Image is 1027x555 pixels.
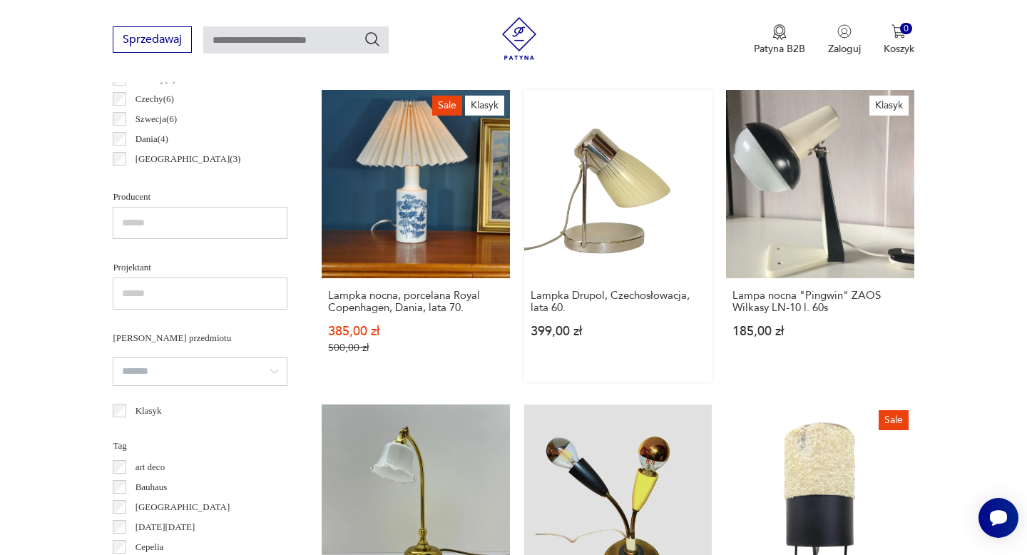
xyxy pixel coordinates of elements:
button: Patyna B2B [754,24,805,56]
p: Klasyk [136,403,162,419]
h3: Lampka nocna, porcelana Royal Copenhagen, Dania, lata 70. [328,290,503,314]
p: Cepelia [136,539,164,555]
h3: Lampka Drupol, Czechosłowacja, lata 60. [531,290,705,314]
img: Ikona koszyka [891,24,906,39]
p: Zaloguj [828,42,861,56]
img: Ikonka użytkownika [837,24,852,39]
p: Dania ( 4 ) [136,131,168,147]
p: [GEOGRAPHIC_DATA] [136,499,230,515]
a: Ikona medaluPatyna B2B [754,24,805,56]
p: Czechy ( 6 ) [136,91,174,107]
a: Lampka Drupol, Czechosłowacja, lata 60.Lampka Drupol, Czechosłowacja, lata 60.399,00 zł [524,90,712,381]
p: [GEOGRAPHIC_DATA] ( 3 ) [136,151,241,167]
p: Tag [113,438,287,454]
a: SaleKlasykLampka nocna, porcelana Royal Copenhagen, Dania, lata 70.Lampka nocna, porcelana Royal ... [322,90,509,381]
p: Koszyk [884,42,914,56]
p: Producent [113,189,287,205]
p: [PERSON_NAME] przedmiotu [113,330,287,346]
a: Sprzedawaj [113,36,192,46]
button: Szukaj [364,31,381,48]
p: Patyna B2B [754,42,805,56]
p: 399,00 zł [531,325,705,337]
div: 0 [900,23,912,35]
button: Sprzedawaj [113,26,192,53]
p: 385,00 zł [328,325,503,337]
p: [DATE][DATE] [136,519,195,535]
button: 0Koszyk [884,24,914,56]
img: Patyna - sklep z meblami i dekoracjami vintage [498,17,541,60]
h3: Lampa nocna "Pingwin" ZAOS Wilkasy LN-10 l. 60s [732,290,907,314]
p: art deco [136,459,165,475]
p: Projektant [113,260,287,275]
p: Szwecja ( 6 ) [136,111,178,127]
a: KlasykLampa nocna "Pingwin" ZAOS Wilkasy LN-10 l. 60sLampa nocna "Pingwin" ZAOS Wilkasy LN-10 l. ... [726,90,914,381]
iframe: Smartsupp widget button [979,498,1018,538]
button: Zaloguj [828,24,861,56]
img: Ikona medalu [772,24,787,40]
p: Bauhaus [136,479,168,495]
p: [GEOGRAPHIC_DATA] ( 1 ) [136,171,241,187]
p: 500,00 zł [328,342,503,354]
p: 185,00 zł [732,325,907,337]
